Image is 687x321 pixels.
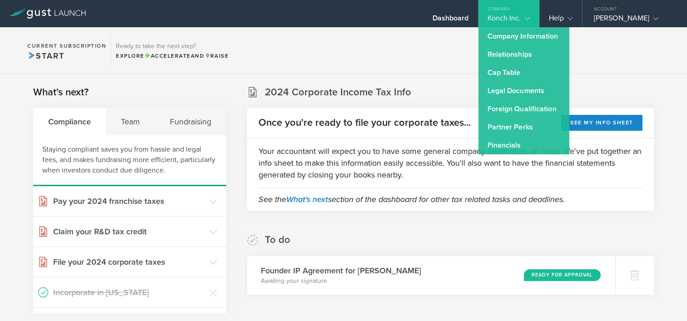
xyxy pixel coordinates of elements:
span: and [144,53,205,59]
h2: What's next? [33,86,89,99]
em: See the section of the dashboard for other tax related tasks and deadlines. [259,194,565,204]
h2: To do [265,233,290,247]
div: Fundraising [155,108,226,135]
span: Accelerate [144,53,191,59]
p: Your accountant will expect you to have some general company information on hand. We've put toget... [259,145,642,181]
div: Ready for Approval [524,269,601,281]
h2: 2024 Corporate Income Tax Info [265,86,411,99]
div: Dashboard [433,14,469,27]
a: What's next [286,194,328,204]
div: Compliance [33,108,106,135]
div: Ready to take the next step?ExploreAccelerateandRaise [111,36,233,64]
h3: Ready to take the next step? [116,43,229,49]
p: Awaiting your signature [261,277,421,286]
div: [PERSON_NAME] [594,14,671,27]
iframe: Chat Widget [642,277,687,321]
h3: Pay your 2024 franchise taxes [53,195,204,207]
h3: Founder IP Agreement for [PERSON_NAME] [261,265,421,277]
span: Start [27,51,64,61]
div: Explore [116,52,229,60]
h3: File your 2024 corporate taxes [53,256,204,268]
h2: Current Subscription [27,43,106,49]
h3: Claim your R&D tax credit [53,226,204,237]
button: See my info sheet [561,115,642,131]
div: Founder IP Agreement for [PERSON_NAME]Awaiting your signatureReady for Approval [247,256,615,295]
div: Konch Inc. [488,14,530,27]
div: Help [549,14,573,27]
div: Team [106,108,155,135]
span: Raise [204,53,229,59]
h3: Incorporate in [US_STATE] [53,286,204,298]
div: Staying compliant saves you from hassle and legal fees, and makes fundraising more efficient, par... [33,135,226,186]
h2: Once you're ready to file your corporate taxes... [259,116,471,129]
